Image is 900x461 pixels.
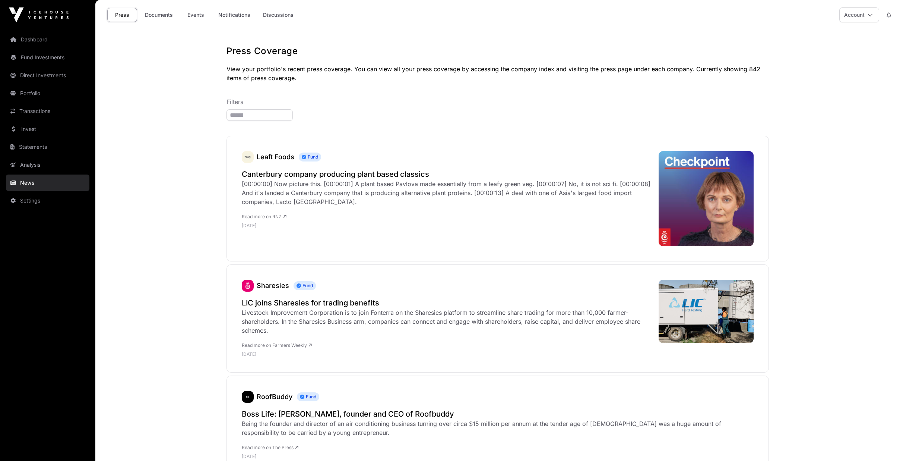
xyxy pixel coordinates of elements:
a: Portfolio [6,85,89,101]
a: Settings [6,192,89,209]
a: Analysis [6,157,89,173]
button: Account [839,7,879,22]
a: Documents [140,8,178,22]
div: Being the founder and director of an air conditioning business turning over circa $15 million per... [242,419,754,437]
a: Sharesies [242,280,254,292]
a: Leaft Foods [242,151,254,163]
div: [00:00:00] Now picture this. [00:00:01] A plant based Pavlova made essentially from a leafy green... [242,179,651,206]
p: View your portfolio's recent press coverage. You can view all your press coverage by accessing th... [226,65,769,82]
a: Dashboard [6,31,89,48]
a: Discussions [258,8,298,22]
a: Press [107,8,137,22]
a: LIC joins Sharesies for trading benefits [242,298,651,308]
a: Notifications [213,8,255,22]
a: Boss Life: [PERSON_NAME], founder and CEO of Roofbuddy [242,409,754,419]
a: Read more on RNZ [242,214,286,219]
h1: Press Coverage [226,45,769,57]
a: Read more on Farmers Weekly [242,342,312,348]
iframe: Chat Widget [863,425,900,461]
a: Fund Investments [6,49,89,66]
a: Sharesies [257,282,289,289]
img: 484176776_1035568341937315_8710553082385032245_n-768x512.jpg [659,280,754,343]
a: Canterbury company producing plant based classics [242,169,651,179]
img: sharesies_logo.jpeg [242,280,254,292]
img: 4LGF99X_checkpoint_external_cover_png.jpeg [659,151,754,246]
img: Icehouse Ventures Logo [9,7,69,22]
a: Events [181,8,210,22]
p: [DATE] [242,351,651,357]
a: Invest [6,121,89,137]
p: [DATE] [242,223,651,229]
p: [DATE] [242,454,754,460]
img: roofbuddy409.png [242,391,254,403]
a: Direct Investments [6,67,89,84]
a: RoofBuddy [242,391,254,403]
a: Statements [6,139,89,155]
p: Filters [226,97,769,106]
a: Read more on The Press [242,445,298,450]
img: leaft_foods_logo.jpeg [242,151,254,163]
div: Livestock Improvement Corporation is to join Fonterra on the Sharesies platform to streamline sha... [242,308,651,335]
a: Leaft Foods [257,153,294,161]
a: Transactions [6,103,89,119]
span: Fund [297,392,319,401]
a: News [6,175,89,191]
a: RoofBuddy [257,393,292,401]
span: Fund [299,153,321,161]
span: Fund [294,281,316,290]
